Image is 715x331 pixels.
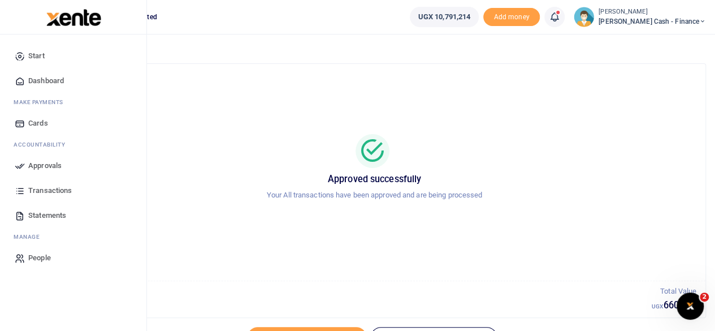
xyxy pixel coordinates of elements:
[19,98,63,106] span: ake Payments
[9,246,137,270] a: People
[677,293,704,320] iframe: Intercom live chat
[9,203,137,228] a: Statements
[28,210,66,221] span: Statements
[9,136,137,153] li: Ac
[22,140,65,149] span: countability
[574,7,594,27] img: profile-user
[9,153,137,178] a: Approvals
[9,178,137,203] a: Transactions
[28,75,64,87] span: Dashboard
[652,303,663,309] small: UGX
[19,233,40,241] span: anage
[53,286,652,298] p: Total Transactions
[483,12,540,20] a: Add money
[9,93,137,111] li: M
[9,44,137,68] a: Start
[599,16,706,27] span: [PERSON_NAME] Cash - Finance
[28,160,62,171] span: Approvals
[28,185,72,196] span: Transactions
[405,7,483,27] li: Wallet ballance
[700,293,709,302] span: 2
[9,68,137,93] a: Dashboard
[28,252,51,264] span: People
[28,50,45,62] span: Start
[410,7,479,27] a: UGX 10,791,214
[9,228,137,246] li: M
[57,174,692,185] h5: Approved successfully
[483,8,540,27] span: Add money
[57,190,692,201] p: Your All transactions have been approved and are being processed
[418,11,470,23] span: UGX 10,791,214
[574,7,706,27] a: profile-user [PERSON_NAME] [PERSON_NAME] Cash - Finance
[9,111,137,136] a: Cards
[53,300,652,311] h5: 1
[46,9,101,26] img: logo-large
[652,286,696,298] p: Total Value
[28,118,48,129] span: Cards
[599,7,706,17] small: [PERSON_NAME]
[45,12,101,21] a: logo-small logo-large logo-large
[483,8,540,27] li: Toup your wallet
[652,300,696,311] h5: 660,000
